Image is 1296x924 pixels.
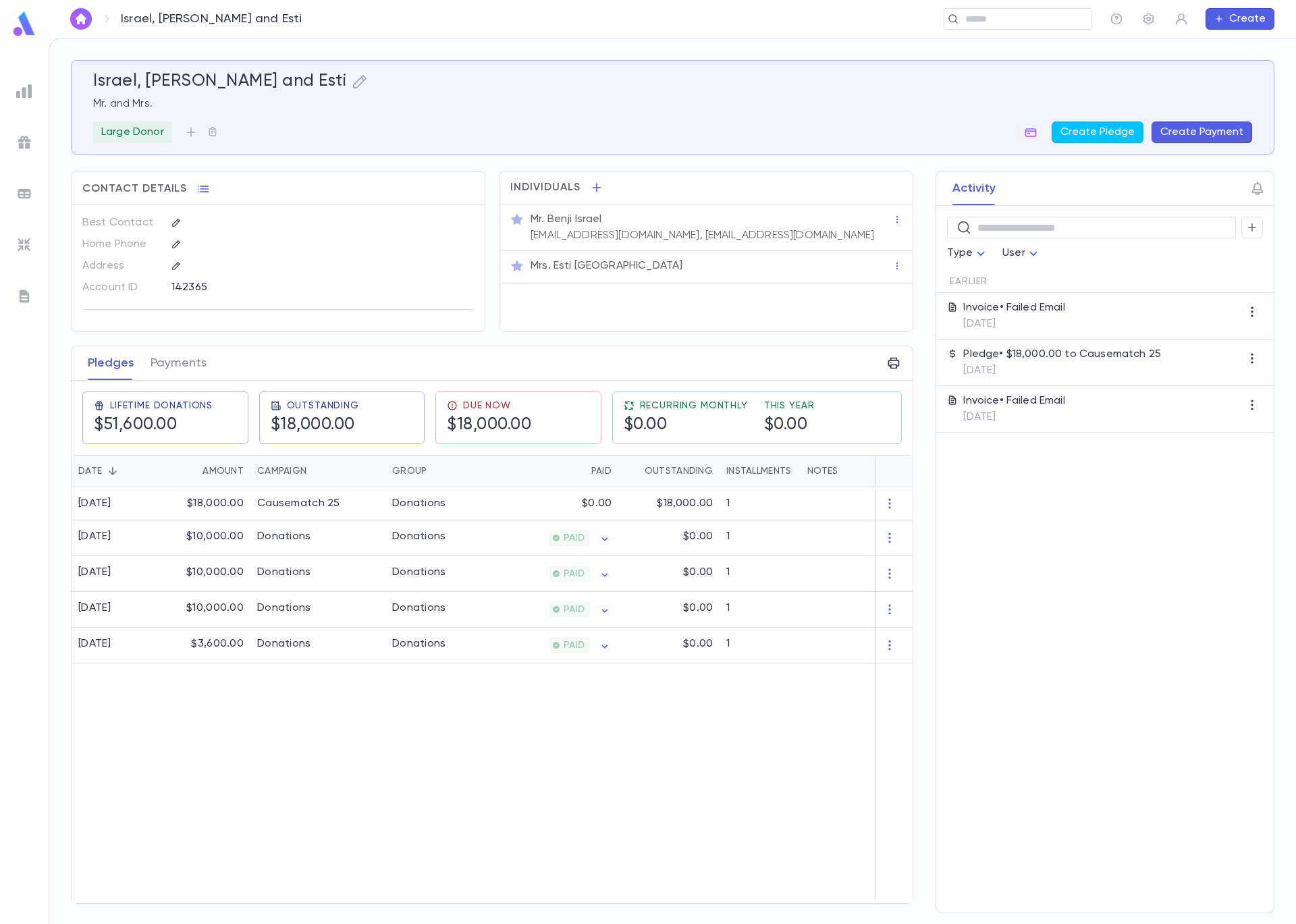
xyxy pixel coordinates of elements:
[531,259,682,273] p: Mrs. Esti [GEOGRAPHIC_DATA]
[16,83,32,99] img: reports_grey.c525e4749d1bce6a11f5fe2a8de1b229.svg
[950,276,988,287] span: Earlier
[963,364,1161,377] p: [DATE]
[640,400,748,411] span: Recurring Monthly
[510,181,580,194] span: Individuals
[78,601,111,615] div: [DATE]
[102,460,124,482] button: Sort
[385,455,487,487] div: Group
[947,248,973,259] span: Type
[657,497,713,510] p: $18,000.00
[257,566,311,579] div: Donations
[531,213,602,226] p: Mr. Benji Israel
[82,234,160,255] p: Home Phone
[110,400,213,411] span: Lifetime Donations
[16,288,32,304] img: letters_grey.7941b92b52307dd3b8a917253454ce1c.svg
[558,533,590,543] span: PAID
[101,126,164,139] p: Large Donor
[163,628,250,663] div: $3,600.00
[618,455,720,487] div: Outstanding
[764,415,808,435] h5: $0.00
[73,13,89,24] img: home_white.a664292cf8c1dea59945f0da9f25487c.svg
[558,640,590,651] span: PAID
[11,11,38,37] img: logo
[1052,121,1143,143] button: Create Pledge
[93,72,346,92] h5: Israel, [PERSON_NAME] and Esti
[807,455,838,487] div: Notes
[93,97,1252,111] p: Mr. and Mrs.
[271,415,355,435] h5: $18,000.00
[257,601,311,615] div: Donations
[392,637,446,651] div: Donations
[582,497,612,510] p: $0.00
[163,592,250,628] div: $10,000.00
[163,487,250,520] div: $18,000.00
[963,317,1064,331] p: [DATE]
[16,237,32,253] img: imports_grey.530a8a0e642e233f2baf0ef88e8c9fcb.svg
[963,394,1064,408] p: Invoice • Failed Email
[963,348,1161,361] p: Pledge • $18,000.00 to Causematch 25
[392,455,427,487] div: Group
[78,497,111,510] div: [DATE]
[963,410,1064,424] p: [DATE]
[720,487,801,520] div: 1
[447,415,531,435] h5: $18,000.00
[392,601,446,615] div: Donations
[257,530,311,543] div: Donations
[78,455,102,487] div: Date
[1206,8,1274,30] button: Create
[463,400,511,411] span: Due Now
[683,601,713,615] p: $0.00
[257,497,340,510] div: Causematch 25
[683,566,713,579] p: $0.00
[720,592,801,628] div: 1
[720,520,801,556] div: 1
[78,530,111,543] div: [DATE]
[163,556,250,592] div: $10,000.00
[121,11,302,26] p: Israel, [PERSON_NAME] and Esti
[952,171,996,205] button: Activity
[257,637,311,651] div: Donations
[531,229,874,242] p: [EMAIL_ADDRESS][DOMAIN_NAME], [EMAIL_ADDRESS][DOMAIN_NAME]
[764,400,815,411] span: This Year
[624,415,668,435] h5: $0.00
[78,637,111,651] div: [DATE]
[257,455,306,487] div: Campaign
[720,556,801,592] div: 1
[78,566,111,579] div: [DATE]
[720,628,801,663] div: 1
[1002,240,1042,267] div: User
[16,186,32,202] img: batches_grey.339ca447c9d9533ef1741baa751efc33.svg
[82,277,160,298] p: Account ID
[726,455,791,487] div: Installments
[683,530,713,543] p: $0.00
[171,277,407,297] div: 142365
[558,568,590,579] span: PAID
[1152,121,1252,143] button: Create Payment
[801,455,969,487] div: Notes
[963,301,1064,315] p: Invoice • Failed Email
[88,346,134,380] button: Pledges
[250,455,385,487] div: Campaign
[392,497,446,510] div: Donations
[151,346,207,380] button: Payments
[82,182,187,196] span: Contact Details
[487,455,618,487] div: Paid
[202,455,244,487] div: Amount
[720,455,801,487] div: Installments
[645,455,713,487] div: Outstanding
[16,134,32,151] img: campaigns_grey.99e729a5f7ee94e3726e6486bddda8f1.svg
[72,455,163,487] div: Date
[93,121,172,143] div: Large Donor
[683,637,713,651] p: $0.00
[287,400,359,411] span: Outstanding
[163,455,250,487] div: Amount
[392,566,446,579] div: Donations
[558,604,590,615] span: PAID
[1002,248,1025,259] span: User
[591,455,612,487] div: Paid
[82,212,160,234] p: Best Contact
[82,255,160,277] p: Address
[392,530,446,543] div: Donations
[947,240,989,267] div: Type
[94,415,177,435] h5: $51,600.00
